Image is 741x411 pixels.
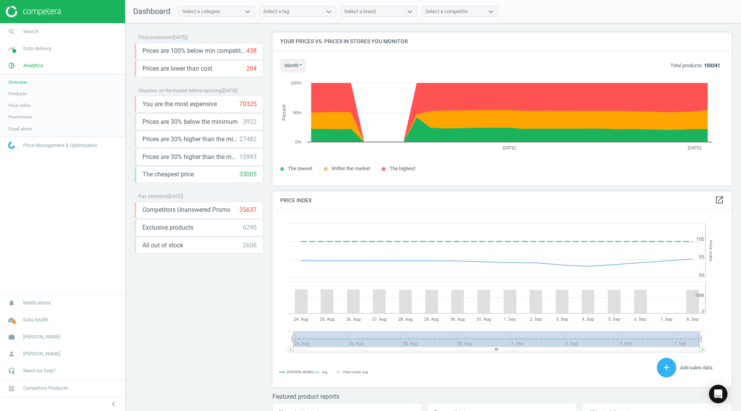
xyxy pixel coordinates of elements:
[662,363,671,372] i: add
[287,370,313,374] tspan: [PERSON_NAME]
[8,79,27,85] span: Overview
[530,317,542,322] tspan: 2. Sep
[171,35,188,40] span: ( [DATE] )
[23,316,48,323] span: Data health
[239,206,257,214] div: 35637
[23,28,39,35] span: Search
[243,118,257,126] div: 3922
[23,45,51,52] span: Data delivery
[634,317,646,322] tspan: 6. Sep
[23,385,68,392] span: Competera Products
[139,35,171,40] span: Price protection
[4,364,19,378] i: headset_mic
[142,153,239,161] span: Prices are 30% higher than the maximal
[699,254,704,260] text: 95
[680,365,712,370] span: Add sales data
[142,135,239,144] span: Prices are 30% higher than the minimum
[23,367,56,374] span: Need our help?
[133,7,170,16] span: Dashboard
[688,145,701,150] tspan: [DATE]
[322,370,327,374] tspan: avg
[243,241,257,250] div: 2606
[281,104,287,120] tspan: Percent
[139,88,221,93] span: Situation on the market before repricing
[23,350,60,357] span: [PERSON_NAME]
[142,170,194,179] span: The cheapest price
[320,317,334,322] tspan: 25. Aug
[8,126,32,132] span: Email alerts
[704,63,720,68] b: 153241
[450,317,465,322] tspan: 30. Aug
[695,293,704,298] text: 100k
[23,333,60,340] span: [PERSON_NAME]
[272,32,732,51] h4: Your prices vs. prices in stores you monitor
[221,88,238,93] span: ( [DATE] )
[23,62,43,69] span: Analytics
[142,118,238,126] span: Prices are 30% below the minimum
[344,8,376,15] div: Select a brand
[23,142,97,149] span: Price Management & Optimization
[4,41,19,56] i: timeline
[288,166,312,171] span: The lowest
[104,399,123,409] button: chevron_left
[389,166,415,171] span: The highest
[670,62,720,69] p: Total products:
[246,64,257,73] div: 204
[715,195,724,205] a: open_in_new
[709,385,727,403] div: Open Intercom Messenger
[294,317,308,322] tspan: 24. Aug
[504,317,516,322] tspan: 1. Sep
[243,223,257,232] div: 6290
[332,166,370,171] span: Within the market
[272,191,732,210] h4: Price Index
[167,194,183,199] span: ( [DATE] )
[23,299,51,306] span: Notifications
[8,114,32,120] span: Promotions
[556,317,568,322] tspan: 3. Sep
[293,110,301,115] text: 50%
[608,317,620,322] tspan: 5. Sep
[291,81,301,85] text: 100%
[8,91,27,97] span: Products
[582,317,594,322] tspan: 4. Sep
[6,6,61,17] img: ajHJNr6hYgQAAAAASUVORK5CYII=
[503,145,516,150] tspan: [DATE]
[4,313,19,327] i: cloud_done
[4,347,19,361] i: person
[182,8,220,15] div: Select a category
[715,195,724,205] i: open_in_new
[239,153,257,161] div: 15993
[699,272,704,278] text: 90
[8,142,15,149] img: wGWNvw8QSZomAAAAABJRU5ErkJggg==
[263,8,289,15] div: Select a tag
[142,206,230,214] span: Competitors Unanswered Promo
[372,317,386,322] tspan: 27. Aug
[398,317,413,322] tspan: 28. Aug
[424,317,438,322] tspan: 29. Aug
[8,102,30,108] span: Price index
[708,240,713,261] tspan: Price Index
[246,47,257,55] div: 438
[142,47,246,55] span: Prices are 100% below min competitor
[660,317,672,322] tspan: 7. Sep
[239,135,257,144] div: 27482
[477,317,491,322] tspan: 31. Aug
[239,100,257,108] div: 70325
[4,24,19,39] i: search
[272,393,732,400] h3: Featured product reports
[702,309,704,314] text: 0
[142,223,193,232] span: Exclusive products
[142,100,217,108] span: You are the most expensive
[142,241,183,250] span: All out of stock
[4,58,19,73] i: pie_chart_outlined
[687,317,699,322] tspan: 8. Sep
[280,59,306,73] button: month
[142,64,212,73] span: Prices are lower than cost
[4,296,19,310] i: notifications
[343,370,368,374] tspan: Pairs count: avg
[239,170,257,179] div: 33005
[295,140,301,144] text: 0%
[696,237,704,242] text: 100
[4,330,19,344] i: work
[139,194,167,199] span: Pay attention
